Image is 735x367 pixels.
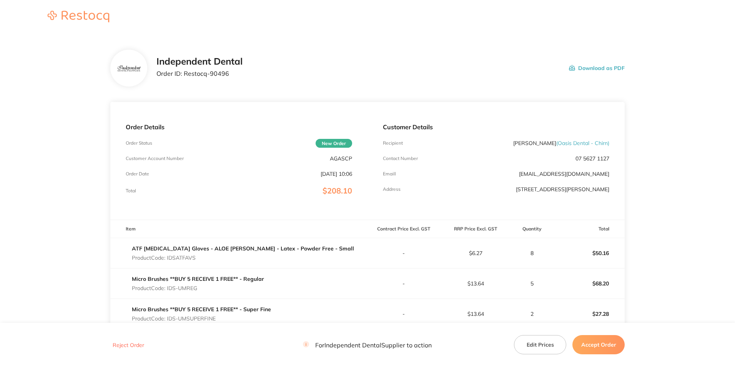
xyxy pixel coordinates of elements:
[383,171,396,177] p: Emaill
[512,250,552,256] p: 8
[512,311,552,317] p: 2
[110,342,146,349] button: Reject Order
[132,285,264,291] p: Product Code: IDS-UMREG
[316,139,352,148] span: New Order
[110,220,367,238] th: Item
[116,65,141,72] img: bzV5Y2k1dA
[439,220,511,238] th: RRP Price Excl. GST
[126,140,152,146] p: Order Status
[132,255,354,261] p: Product Code: IDSATFAVS
[553,244,624,262] p: $50.16
[440,250,511,256] p: $6.27
[553,274,624,293] p: $68.20
[368,280,439,287] p: -
[383,123,609,130] p: Customer Details
[132,245,354,252] a: ATF [MEDICAL_DATA] Gloves - ALOE [PERSON_NAME] - Latex - Powder Free - Small
[514,335,566,354] button: Edit Prices
[440,280,511,287] p: $13.64
[156,56,243,67] h2: Independent Dental
[572,335,625,354] button: Accept Order
[440,311,511,317] p: $13.64
[40,11,117,22] img: Restocq logo
[303,341,432,349] p: For Independent Dental Supplier to action
[132,275,264,282] a: Micro Brushes **BUY 5 RECEIVE 1 FREE** - Regular
[126,156,184,161] p: Customer Account Number
[513,140,609,146] p: [PERSON_NAME]
[553,305,624,323] p: $27.28
[553,220,625,238] th: Total
[368,311,439,317] p: -
[519,170,609,177] a: [EMAIL_ADDRESS][DOMAIN_NAME]
[512,220,553,238] th: Quantity
[156,70,243,77] p: Order ID: Restocq- 90496
[40,11,117,23] a: Restocq logo
[516,186,609,192] p: [STREET_ADDRESS][PERSON_NAME]
[383,156,418,161] p: Contact Number
[575,155,609,162] p: 07 5627 1127
[368,250,439,256] p: -
[512,280,552,287] p: 5
[126,123,352,130] p: Order Details
[383,140,403,146] p: Recipient
[132,306,271,313] a: Micro Brushes **BUY 5 RECEIVE 1 FREE** - Super Fine
[323,186,352,195] span: $208.10
[556,140,609,147] span: ( Oasis Dental - Chirn )
[126,171,149,177] p: Order Date
[126,188,136,194] p: Total
[321,171,352,177] p: [DATE] 10:06
[132,315,271,322] p: Product Code: IDS-UMSUPERFINE
[383,187,401,192] p: Address
[569,56,625,80] button: Download as PDF
[367,220,439,238] th: Contract Price Excl. GST
[330,155,352,162] p: AGASCP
